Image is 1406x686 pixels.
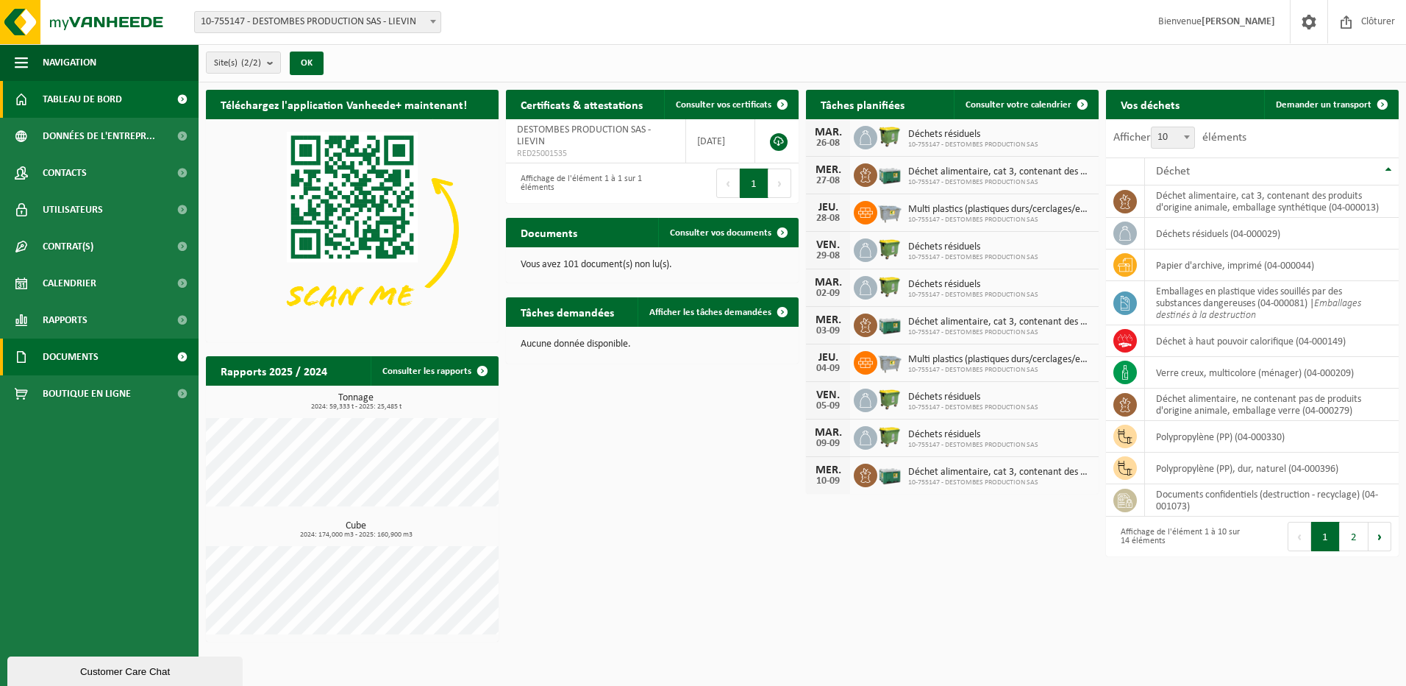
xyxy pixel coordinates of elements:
img: WB-1100-HPE-GN-50 [877,274,902,299]
button: Next [768,169,791,198]
h2: Tâches demandées [506,297,629,326]
span: 10-755147 - DESTOMBES PRODUCTION SAS [908,216,1091,224]
span: Déchet alimentaire, cat 3, contenant des produits d'origine animale, emballage s... [908,166,1091,178]
span: 2024: 174,000 m3 - 2025: 160,900 m3 [213,531,499,539]
div: MAR. [813,277,843,289]
a: Consulter votre calendrier [954,90,1097,119]
h3: Cube [213,521,499,539]
div: 02-09 [813,289,843,299]
span: 10-755147 - DESTOMBES PRODUCTION SAS - LIEVIN [195,12,440,32]
img: PB-LB-0680-HPE-GN-01 [877,161,902,186]
span: Déchets résiduels [908,129,1038,141]
a: Consulter les rapports [371,356,497,386]
label: Afficher éléments [1113,132,1246,144]
div: VEN. [813,389,843,401]
button: Previous [716,169,740,198]
img: PB-LB-0680-HPE-GN-01 [877,462,902,487]
img: WB-1100-HPE-GN-50 [877,236,902,261]
span: 10 [1152,127,1194,148]
img: PB-LB-0680-HPE-GN-01 [877,311,902,336]
h3: Tonnage [213,393,499,411]
span: 10-755147 - DESTOMBES PRODUCTION SAS [908,403,1038,412]
img: WB-2500-GAL-GY-01 [877,349,902,374]
div: 27-08 [813,176,843,186]
span: Contacts [43,155,87,191]
span: 10-755147 - DESTOMBES PRODUCTION SAS [908,478,1091,487]
span: Consulter vos documents [670,228,771,238]
img: WB-1100-HPE-GN-50 [877,424,902,449]
div: 09-09 [813,439,843,449]
td: papier d'archive, imprimé (04-000044) [1145,250,1399,281]
button: Next [1368,522,1391,551]
span: 10-755147 - DESTOMBES PRODUCTION SAS [908,366,1091,375]
div: VEN. [813,239,843,251]
span: Données de l'entrepr... [43,118,155,155]
div: Affichage de l'élément 1 à 10 sur 14 éléments [1113,520,1245,553]
span: Consulter vos certificats [676,100,771,110]
button: 2 [1340,522,1368,551]
button: Previous [1288,522,1311,551]
div: 10-09 [813,476,843,487]
h2: Vos déchets [1106,90,1194,119]
img: WB-2500-GAL-GY-01 [877,199,902,224]
td: déchet alimentaire, ne contenant pas de produits d'origine animale, emballage verre (04-000279) [1145,389,1399,421]
td: déchets résiduels (04-000029) [1145,218,1399,250]
span: Déchet alimentaire, cat 3, contenant des produits d'origine animale, emballage s... [908,317,1091,328]
button: 1 [1311,522,1340,551]
count: (2/2) [241,58,261,68]
td: polypropylène (PP) (04-000330) [1145,421,1399,453]
div: JEU. [813,352,843,364]
div: 04-09 [813,364,843,374]
div: MER. [813,314,843,326]
span: Multi plastics (plastiques durs/cerclages/eps/film naturel/film mélange/pmc) [908,204,1091,216]
a: Afficher les tâches demandées [638,297,797,327]
button: Site(s)(2/2) [206,52,281,74]
td: déchet à haut pouvoir calorifique (04-000149) [1145,325,1399,357]
span: Déchet [1156,166,1190,177]
div: 05-09 [813,401,843,411]
td: verre creux, multicolore (ménager) (04-000209) [1145,357,1399,389]
div: 26-08 [813,138,843,149]
h2: Rapports 2025 / 2024 [206,356,342,385]
span: 10-755147 - DESTOMBES PRODUCTION SAS [908,253,1038,262]
span: 10 [1151,127,1195,149]
div: MER. [813,164,843,176]
iframe: chat widget [7,654,246,686]
span: Calendrier [43,265,96,302]
span: 2024: 59,333 t - 2025: 25,485 t [213,403,499,411]
span: Contrat(s) [43,228,93,265]
span: Tableau de bord [43,81,122,118]
span: 10-755147 - DESTOMBES PRODUCTION SAS [908,291,1038,300]
img: WB-1100-HPE-GN-50 [877,386,902,411]
td: emballages en plastique vides souillés par des substances dangereuses (04-000081) | [1145,281,1399,325]
div: MAR. [813,127,843,138]
a: Consulter vos certificats [664,90,797,119]
h2: Documents [506,218,592,247]
span: 10-755147 - DESTOMBES PRODUCTION SAS [908,141,1038,149]
p: Aucune donnée disponible. [521,339,784,350]
span: Rapports [43,302,88,339]
span: Déchet alimentaire, cat 3, contenant des produits d'origine animale, emballage s... [908,467,1091,478]
div: MER. [813,464,843,476]
span: RED25001535 [517,148,674,160]
img: WB-1100-HPE-GN-50 [877,124,902,149]
td: polypropylène (PP), dur, naturel (04-000396) [1145,453,1399,484]
h2: Téléchargez l'application Vanheede+ maintenant! [206,90,482,119]
span: Déchets résiduels [908,429,1038,441]
i: Emballages destinés à la destruction [1156,298,1361,321]
div: 29-08 [813,251,843,261]
div: 03-09 [813,326,843,336]
span: Déchets résiduels [908,279,1038,291]
img: Download de VHEPlus App [206,119,499,339]
a: Consulter vos documents [658,218,797,247]
span: Déchets résiduels [908,392,1038,403]
h2: Tâches planifiées [806,90,919,119]
p: Vous avez 101 document(s) non lu(s). [521,260,784,270]
span: Documents [43,339,99,375]
span: 10-755147 - DESTOMBES PRODUCTION SAS - LIEVIN [194,11,441,33]
td: déchet alimentaire, cat 3, contenant des produits d'origine animale, emballage synthétique (04-00... [1145,185,1399,218]
div: MAR. [813,427,843,439]
span: Consulter votre calendrier [966,100,1071,110]
div: 28-08 [813,213,843,224]
span: Multi plastics (plastiques durs/cerclages/eps/film naturel/film mélange/pmc) [908,354,1091,366]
